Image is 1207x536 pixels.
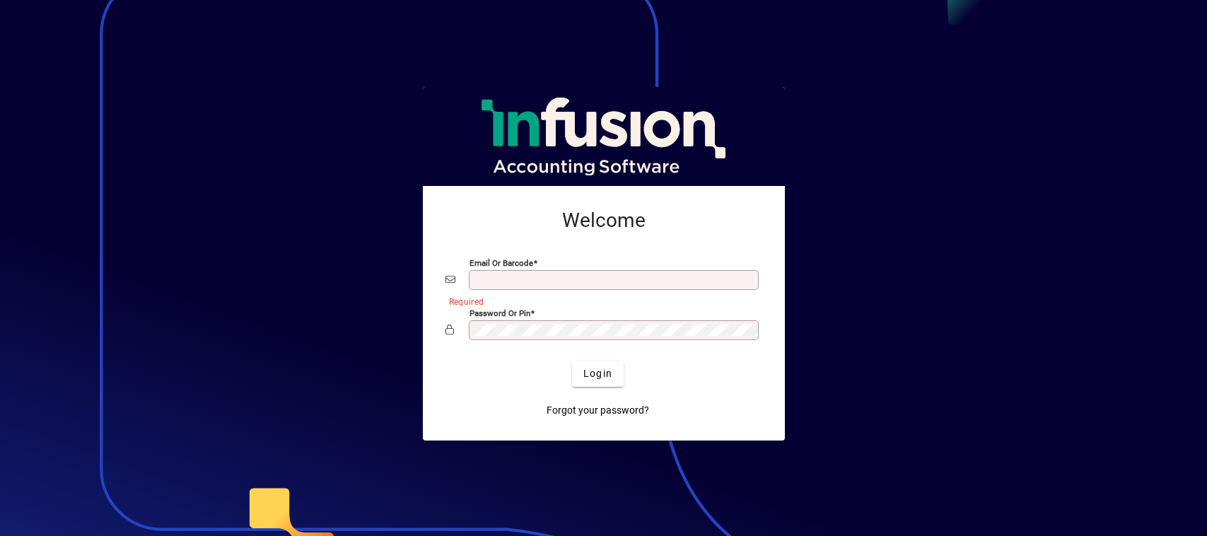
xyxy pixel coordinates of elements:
button: Login [572,361,624,387]
a: Forgot your password? [541,398,655,424]
mat-label: Password or Pin [470,308,530,317]
span: Forgot your password? [547,403,649,418]
span: Login [583,366,612,381]
h2: Welcome [445,209,762,233]
mat-error: Required [449,293,751,308]
mat-label: Email or Barcode [470,257,533,267]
